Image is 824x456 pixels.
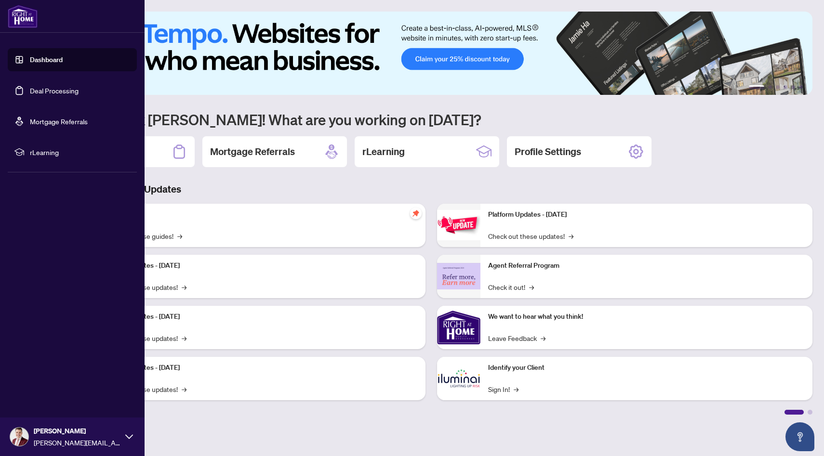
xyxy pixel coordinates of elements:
[488,261,805,271] p: Agent Referral Program
[34,437,120,448] span: [PERSON_NAME][EMAIL_ADDRESS][DOMAIN_NAME]
[488,209,805,220] p: Platform Updates - [DATE]
[437,306,480,349] img: We want to hear what you think!
[101,363,418,373] p: Platform Updates - [DATE]
[182,384,186,394] span: →
[488,363,805,373] p: Identify your Client
[437,210,480,240] img: Platform Updates - June 23, 2025
[101,209,418,220] p: Self-Help
[50,182,812,196] h3: Brokerage & Industry Updates
[784,85,787,89] button: 4
[437,357,480,400] img: Identify your Client
[488,333,545,343] a: Leave Feedback→
[488,312,805,322] p: We want to hear what you think!
[488,282,534,292] a: Check it out!→
[514,384,518,394] span: →
[362,145,405,158] h2: rLearning
[182,333,186,343] span: →
[749,85,764,89] button: 1
[50,110,812,129] h1: Welcome back [PERSON_NAME]! What are you working on [DATE]?
[101,261,418,271] p: Platform Updates - [DATE]
[541,333,545,343] span: →
[488,231,573,241] a: Check out these updates!→
[101,312,418,322] p: Platform Updates - [DATE]
[34,426,120,436] span: [PERSON_NAME]
[488,384,518,394] a: Sign In!→
[529,282,534,292] span: →
[776,85,780,89] button: 3
[410,208,422,219] span: pushpin
[515,145,581,158] h2: Profile Settings
[10,428,28,446] img: Profile Icon
[569,231,573,241] span: →
[799,85,803,89] button: 6
[30,147,130,157] span: rLearning
[768,85,772,89] button: 2
[30,55,63,64] a: Dashboard
[437,263,480,289] img: Agent Referral Program
[30,86,79,95] a: Deal Processing
[182,282,186,292] span: →
[30,117,88,126] a: Mortgage Referrals
[8,5,38,28] img: logo
[210,145,295,158] h2: Mortgage Referrals
[177,231,182,241] span: →
[791,85,795,89] button: 5
[785,422,814,451] button: Open asap
[50,12,812,95] img: Slide 0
